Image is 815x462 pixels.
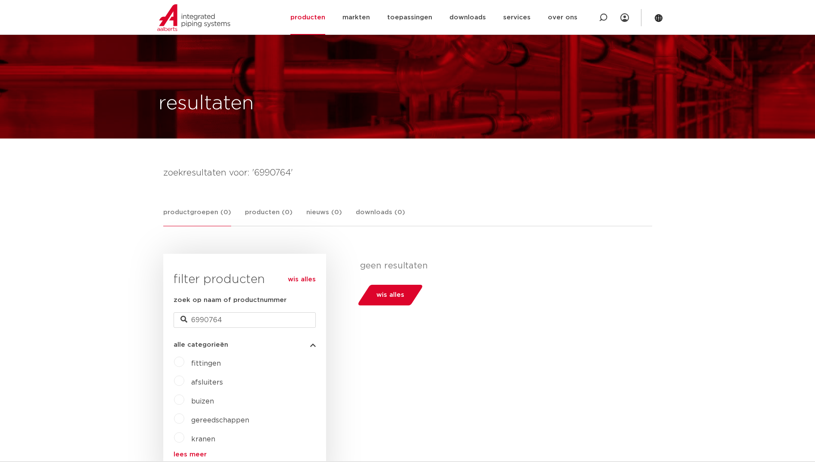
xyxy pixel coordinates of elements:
a: kranen [191,436,215,443]
a: gereedschappen [191,417,249,424]
span: wis alles [376,288,404,302]
a: productgroepen (0) [163,207,231,226]
p: geen resultaten [360,261,646,271]
span: alle categorieën [174,342,228,348]
a: downloads (0) [356,207,405,226]
label: zoek op naam of productnummer [174,295,287,305]
h3: filter producten [174,271,316,288]
input: zoeken [174,312,316,328]
a: afsluiters [191,379,223,386]
a: buizen [191,398,214,405]
a: wis alles [288,274,316,285]
a: producten (0) [245,207,293,226]
button: alle categorieën [174,342,316,348]
h1: resultaten [159,90,254,117]
a: fittingen [191,360,221,367]
a: nieuws (0) [306,207,342,226]
a: lees meer [174,451,316,458]
h4: zoekresultaten voor: '6990764' [163,166,652,180]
